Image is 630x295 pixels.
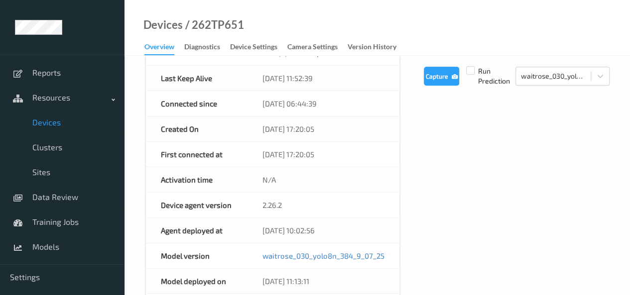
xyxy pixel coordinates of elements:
div: [DATE] 17:20:05 [248,142,399,167]
div: Camera Settings [287,42,338,54]
a: Overview [144,40,184,55]
div: / 262TP651 [183,20,244,30]
a: waitrose_030_yolo8n_384_9_07_25 [262,251,384,260]
div: Model version [146,243,248,268]
div: N/A [248,167,399,192]
div: [DATE] 11:13:11 [248,269,399,294]
a: Diagnostics [184,40,230,54]
span: Run Prediction [459,66,515,86]
div: Model deployed on [146,269,248,294]
a: Camera Settings [287,40,348,54]
a: Version History [348,40,406,54]
div: Diagnostics [184,42,220,54]
div: Connected since [146,91,248,116]
div: [DATE] 10:02:56 [248,218,399,243]
div: Device agent version [146,193,248,217]
div: [DATE] 06:44:39 [248,91,399,116]
div: Device Settings [230,42,277,54]
div: First connected at [146,142,248,167]
a: Device Settings [230,40,287,54]
div: [DATE] 17:20:05 [248,116,399,141]
div: Created On [146,116,248,141]
button: Capture [424,67,459,86]
div: [DATE] 11:52:39 [248,66,399,91]
div: Last Keep Alive [146,66,248,91]
div: Version History [348,42,396,54]
div: 2.26.2 [248,193,399,217]
div: Activation time [146,167,248,192]
div: Agent deployed at [146,218,248,243]
a: Devices [143,20,183,30]
div: Overview [144,42,174,55]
